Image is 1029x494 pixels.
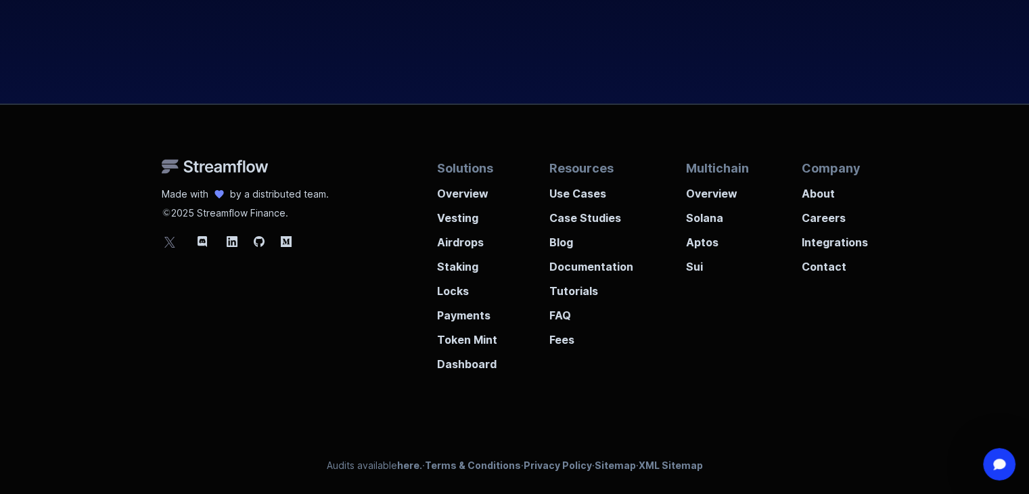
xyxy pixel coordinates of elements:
p: Resources [549,159,633,177]
a: Overview [686,177,749,202]
a: Careers [801,202,867,226]
a: Fees [549,323,633,348]
a: Solana [686,202,749,226]
a: Integrations [801,226,867,250]
a: Use Cases [549,177,633,202]
a: Aptos [686,226,749,250]
a: Case Studies [549,202,633,226]
a: here. [397,459,422,471]
a: Vesting [437,202,497,226]
a: Dashboard [437,348,497,372]
p: 2025 Streamflow Finance. [162,201,329,220]
a: Privacy Policy [524,459,592,471]
a: FAQ [549,299,633,323]
a: Overview [437,177,497,202]
a: Payments [437,299,497,323]
p: Company [801,159,867,177]
a: Sui [686,250,749,275]
a: About [801,177,867,202]
p: Multichain [686,159,749,177]
a: Airdrops [437,226,497,250]
a: Locks [437,275,497,299]
p: Made with [162,187,208,201]
a: Tutorials [549,275,633,299]
p: by a distributed team. [230,187,329,201]
a: Contact [801,250,867,275]
a: XML Sitemap [639,459,703,471]
p: Audits available · · · · [327,459,703,472]
a: Blog [549,226,633,250]
img: Streamflow Logo [162,159,269,174]
p: Solutions [437,159,497,177]
iframe: Intercom live chat [983,448,1015,480]
a: Terms & Conditions [425,459,521,471]
a: Staking [437,250,497,275]
a: Token Mint [437,323,497,348]
a: Sitemap [595,459,636,471]
a: Documentation [549,250,633,275]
